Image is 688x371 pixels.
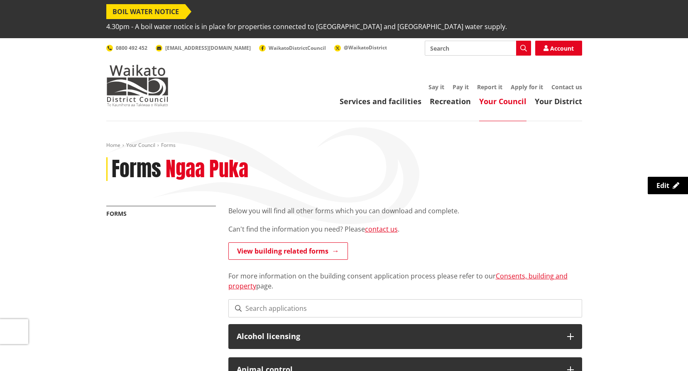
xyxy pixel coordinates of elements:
span: Forms [161,142,176,149]
input: Search applications [228,299,582,317]
a: Report it [477,83,502,91]
a: Your District [535,96,582,106]
img: Waikato District Council - Te Kaunihera aa Takiwaa o Waikato [106,65,169,106]
span: BOIL WATER NOTICE [106,4,185,19]
a: Apply for it [511,83,543,91]
p: For more information on the building consent application process please refer to our page. [228,261,582,291]
p: Can't find the information you need? Please . [228,224,582,234]
iframe: Messenger Launcher [650,336,680,366]
span: 0800 492 452 [116,44,147,51]
a: Say it [428,83,444,91]
a: [EMAIL_ADDRESS][DOMAIN_NAME] [156,44,251,51]
a: Pay it [453,83,469,91]
span: Edit [656,181,669,190]
a: Your Council [479,96,526,106]
a: Recreation [430,96,471,106]
a: Edit [648,177,688,194]
p: Below you will find all other forms which you can download and complete. [228,206,582,216]
input: Search input [425,41,531,56]
a: Your Council [126,142,155,149]
a: Forms [106,210,127,217]
a: Contact us [551,83,582,91]
a: WaikatoDistrictCouncil [259,44,326,51]
a: Services and facilities [340,96,421,106]
a: Account [535,41,582,56]
h2: Ngaa Puka [166,157,248,181]
nav: breadcrumb [106,142,582,149]
a: View building related forms [228,242,348,260]
h3: Alcohol licensing [237,332,559,341]
span: 4.30pm - A boil water notice is in place for properties connected to [GEOGRAPHIC_DATA] and [GEOGR... [106,19,507,34]
a: @WaikatoDistrict [334,44,387,51]
span: @WaikatoDistrict [344,44,387,51]
a: Home [106,142,120,149]
span: [EMAIL_ADDRESS][DOMAIN_NAME] [165,44,251,51]
a: contact us [365,225,398,234]
h1: Forms [112,157,161,181]
a: 0800 492 452 [106,44,147,51]
a: Consents, building and property [228,271,568,290]
span: WaikatoDistrictCouncil [269,44,326,51]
